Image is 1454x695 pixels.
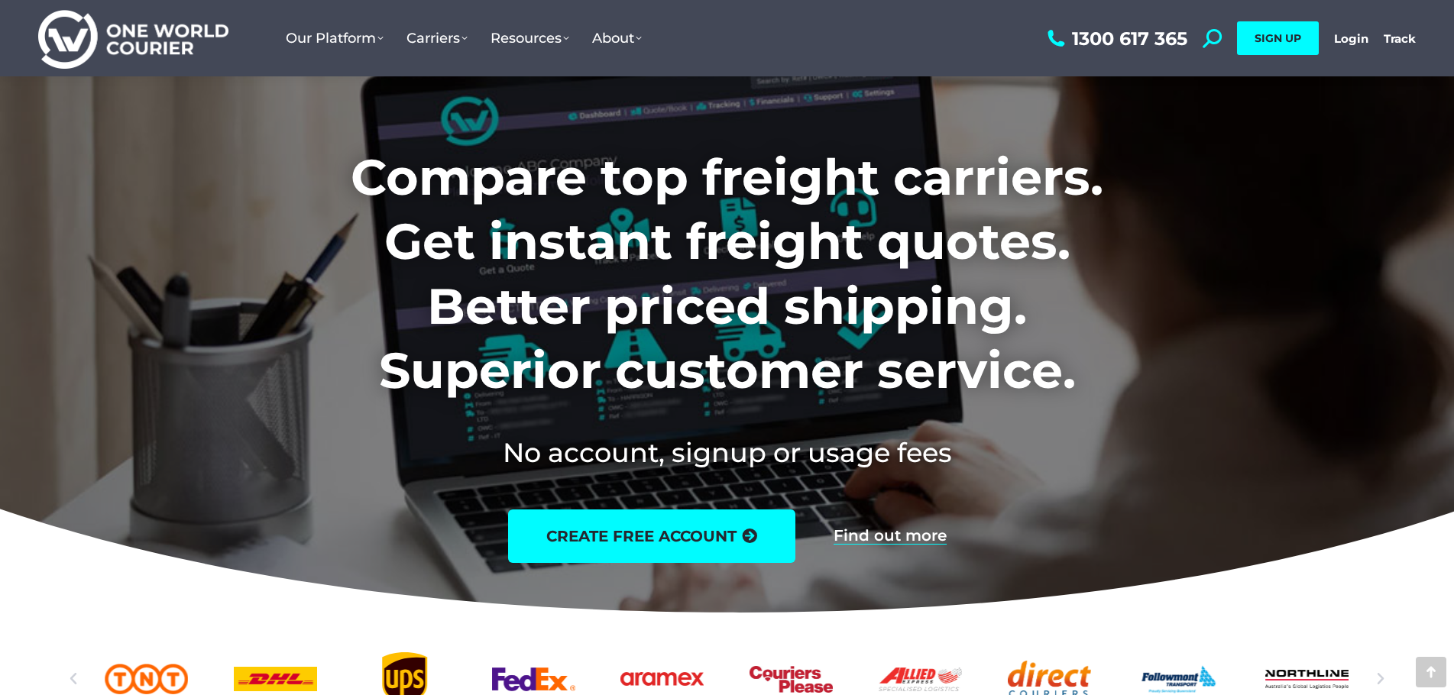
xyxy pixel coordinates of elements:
a: Resources [479,15,581,62]
h2: No account, signup or usage fees [250,434,1204,471]
a: Track [1384,31,1416,46]
img: One World Courier [38,8,228,69]
h1: Compare top freight carriers. Get instant freight quotes. Better priced shipping. Superior custom... [250,145,1204,403]
a: About [581,15,653,62]
a: Carriers [395,15,479,62]
span: SIGN UP [1255,31,1301,45]
a: 1300 617 365 [1044,29,1187,48]
span: Resources [491,30,569,47]
a: Our Platform [274,15,395,62]
span: About [592,30,642,47]
a: Login [1334,31,1368,46]
span: Carriers [406,30,468,47]
a: SIGN UP [1237,21,1319,55]
a: create free account [508,509,795,563]
a: Find out more [834,528,947,545]
span: Our Platform [286,30,384,47]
